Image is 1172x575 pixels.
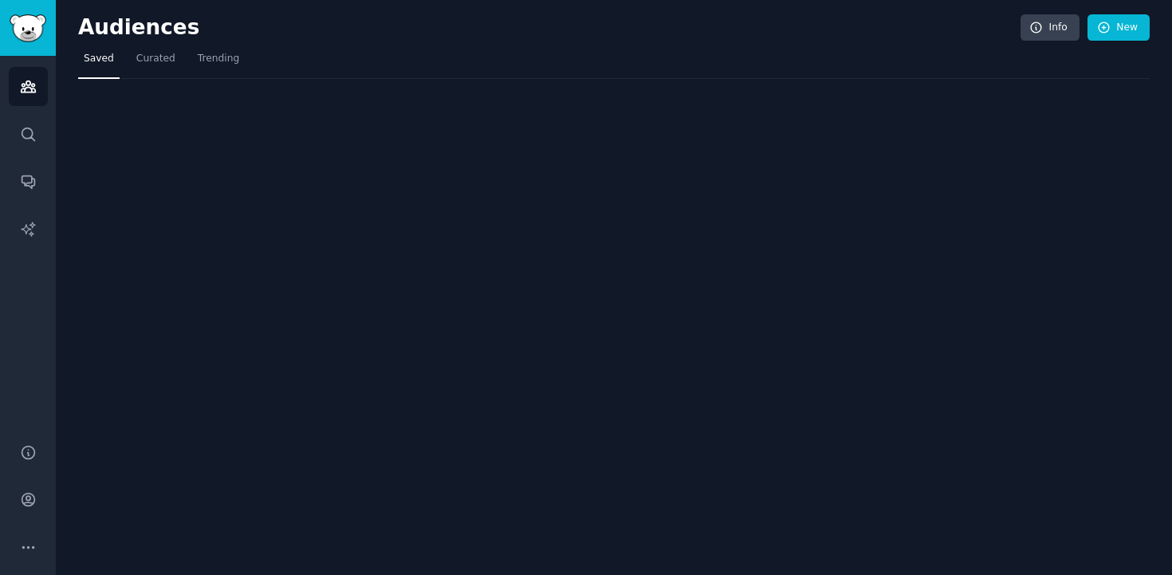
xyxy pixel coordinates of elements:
img: GummySearch logo [10,14,46,42]
a: Info [1021,14,1080,41]
span: Trending [198,52,239,66]
a: New [1087,14,1150,41]
a: Saved [78,46,120,79]
h2: Audiences [78,15,1021,41]
a: Trending [192,46,245,79]
span: Saved [84,52,114,66]
span: Curated [136,52,175,66]
a: Curated [131,46,181,79]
